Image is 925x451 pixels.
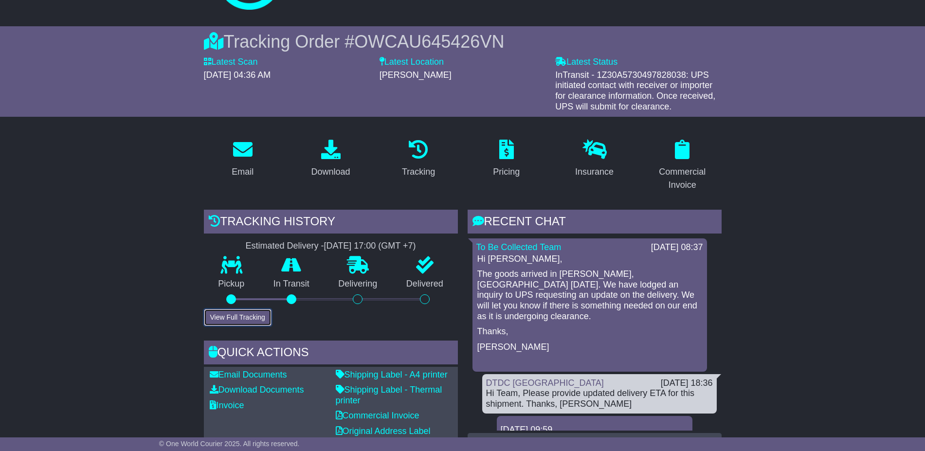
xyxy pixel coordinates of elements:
div: Insurance [575,165,614,179]
span: InTransit - 1Z30A5730497828038: UPS initiated contact with receiver or importer for clearance inf... [555,70,715,111]
div: Tracking Order # [204,31,722,52]
label: Latest Status [555,57,617,68]
div: [DATE] 09:59 [501,425,689,435]
a: Tracking [396,136,441,182]
a: Insurance [569,136,620,182]
div: [DATE] 18:36 [661,378,713,389]
button: View Full Tracking [204,309,272,326]
a: Commercial Invoice [336,411,419,420]
p: In Transit [259,279,324,289]
div: [DATE] 08:37 [651,242,703,253]
p: Delivering [324,279,392,289]
div: Pricing [493,165,520,179]
a: Commercial Invoice [643,136,722,195]
a: DTDC [GEOGRAPHIC_DATA] [486,378,604,388]
div: Download [311,165,350,179]
p: Hi [PERSON_NAME], [477,254,702,265]
div: Tracking history [204,210,458,236]
a: Original Address Label [336,426,431,436]
a: Download Documents [210,385,304,395]
div: Estimated Delivery - [204,241,458,252]
div: [DATE] 17:00 (GMT +7) [324,241,416,252]
p: [PERSON_NAME] [477,342,702,353]
div: Hi Team, Please provide updated delivery ETA for this shipment. Thanks, [PERSON_NAME] [486,388,713,409]
label: Latest Location [380,57,444,68]
span: © One World Courier 2025. All rights reserved. [159,440,300,448]
p: The goods arrived in [PERSON_NAME], [GEOGRAPHIC_DATA] [DATE]. We have lodged an inquiry to UPS re... [477,269,702,322]
span: [PERSON_NAME] [380,70,452,80]
a: Download [305,136,356,182]
div: Tracking [402,165,435,179]
p: Pickup [204,279,259,289]
div: RECENT CHAT [468,210,722,236]
div: Email [232,165,254,179]
a: Pricing [487,136,526,182]
a: Shipping Label - A4 printer [336,370,448,379]
span: [DATE] 04:36 AM [204,70,271,80]
a: Invoice [210,400,244,410]
label: Latest Scan [204,57,258,68]
div: Quick Actions [204,341,458,367]
a: To Be Collected Team [476,242,562,252]
a: Shipping Label - Thermal printer [336,385,442,405]
span: OWCAU645426VN [354,32,504,52]
a: Email Documents [210,370,287,379]
p: Delivered [392,279,458,289]
div: Commercial Invoice [650,165,715,192]
a: Email [225,136,260,182]
p: Thanks, [477,326,702,337]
